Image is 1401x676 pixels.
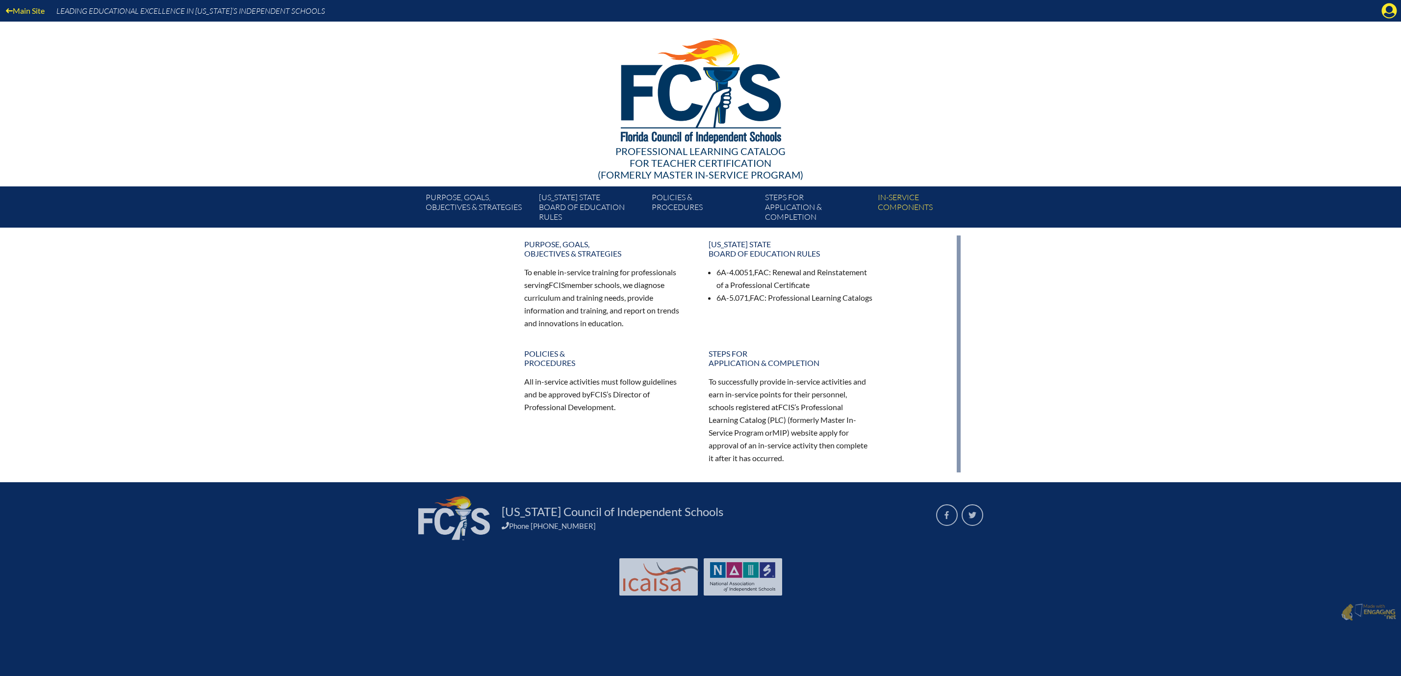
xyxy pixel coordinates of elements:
p: All in-service activities must follow guidelines and be approved by ’s Director of Professional D... [524,375,689,414]
li: 6A-5.071, : Professional Learning Catalogs [716,291,873,304]
a: In-servicecomponents [874,190,987,228]
div: Phone [PHONE_NUMBER] [502,521,924,530]
a: Policies &Procedures [648,190,761,228]
a: Steps forapplication & completion [761,190,874,228]
span: FCIS [590,390,607,399]
p: To enable in-service training for professionals serving member schools, we diagnose curriculum an... [524,266,689,329]
img: Engaging - Bring it online [1363,609,1396,621]
a: Policies &Procedures [518,345,695,371]
a: [US_STATE] StateBoard of Education rules [703,235,879,262]
img: Engaging - Bring it online [1354,603,1365,618]
a: Made with [1337,601,1400,624]
span: FCIS [549,280,565,289]
img: NAIS Logo [710,562,776,592]
img: FCISlogo221.eps [599,22,802,156]
span: MIP [772,428,787,437]
span: FAC [754,267,769,277]
a: Main Site [2,4,49,17]
a: Purpose, goals,objectives & strategies [518,235,695,262]
span: FAC [750,293,764,302]
span: for Teacher Certification [630,157,771,169]
span: PLC [770,415,784,424]
p: To successfully provide in-service activities and earn in-service points for their personnel, sch... [709,375,873,464]
div: Professional Learning Catalog (formerly Master In-service Program) [418,145,983,181]
img: FCIS_logo_white [418,496,490,540]
img: Int'l Council Advancing Independent School Accreditation logo [623,562,699,592]
p: Made with [1363,603,1396,622]
svg: Manage account [1381,3,1397,19]
a: Purpose, goals,objectives & strategies [422,190,535,228]
a: Steps forapplication & completion [703,345,879,371]
span: FCIS [778,402,794,412]
a: [US_STATE] Council of Independent Schools [498,504,727,520]
img: Engaging - Bring it online [1341,603,1353,621]
li: 6A-4.0051, : Renewal and Reinstatement of a Professional Certificate [716,266,873,291]
a: [US_STATE] StateBoard of Education rules [535,190,648,228]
